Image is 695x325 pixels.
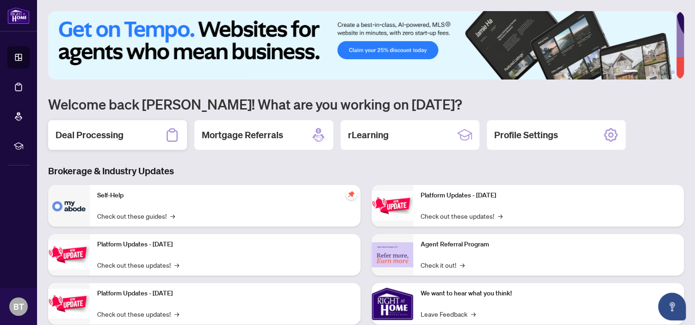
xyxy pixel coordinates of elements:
span: → [174,260,179,270]
p: Platform Updates - [DATE] [421,190,676,201]
span: → [471,309,476,319]
button: 5 [664,70,667,74]
img: Self-Help [48,185,90,227]
span: → [174,309,179,319]
p: Self-Help [97,190,353,201]
p: Platform Updates - [DATE] [97,239,353,250]
img: Agent Referral Program [372,242,413,268]
h2: rLearning [348,129,389,141]
p: We want to hear what you think! [421,288,676,299]
button: 6 [671,70,675,74]
h2: Profile Settings [494,129,558,141]
button: 3 [649,70,652,74]
a: Check out these guides!→ [97,211,175,221]
a: Check out these updates!→ [97,260,179,270]
a: Check out these updates!→ [421,211,503,221]
h2: Deal Processing [56,129,124,141]
button: 2 [641,70,645,74]
button: 4 [656,70,660,74]
a: Check out these updates!→ [97,309,179,319]
span: → [460,260,465,270]
img: Platform Updates - July 21, 2025 [48,289,90,318]
img: We want to hear what you think! [372,283,413,325]
a: Check it out!→ [421,260,465,270]
a: Leave Feedback→ [421,309,476,319]
span: → [498,211,503,221]
button: Open asap [658,293,686,320]
img: Platform Updates - September 16, 2025 [48,240,90,269]
img: logo [7,7,30,24]
h1: Welcome back [PERSON_NAME]! What are you working on [DATE]? [48,95,684,113]
button: 1 [623,70,638,74]
p: Agent Referral Program [421,239,676,250]
span: pushpin [346,189,357,200]
span: → [170,211,175,221]
h3: Brokerage & Industry Updates [48,165,684,178]
span: BT [13,300,24,313]
img: Platform Updates - June 23, 2025 [372,191,413,220]
img: Slide 0 [48,11,676,80]
h2: Mortgage Referrals [202,129,283,141]
p: Platform Updates - [DATE] [97,288,353,299]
